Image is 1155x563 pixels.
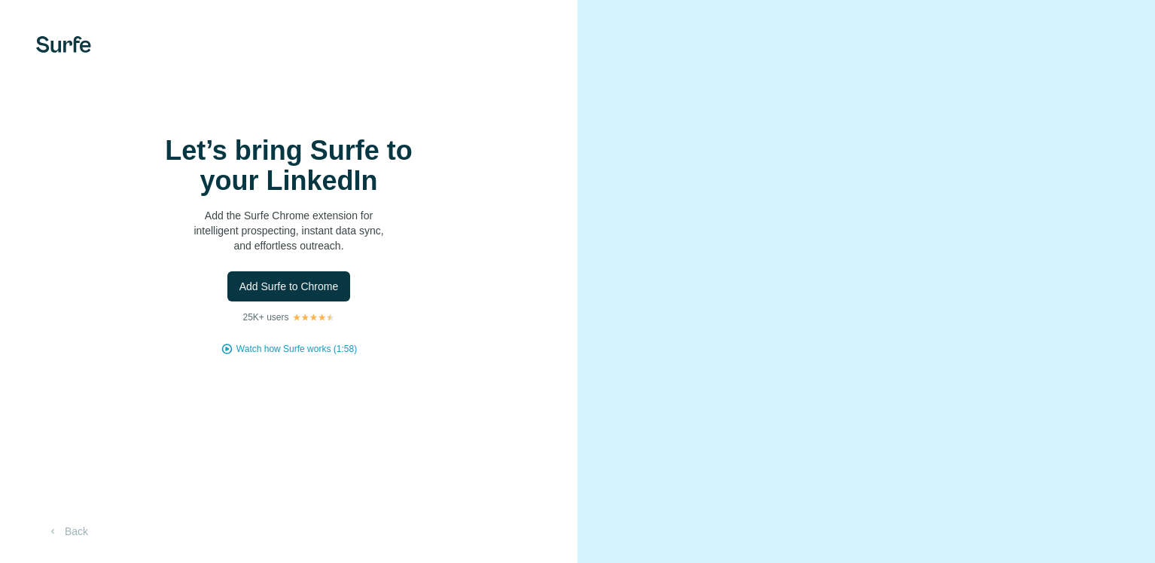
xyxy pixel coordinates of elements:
p: Add the Surfe Chrome extension for intelligent prospecting, instant data sync, and effortless out... [139,208,440,253]
button: Watch how Surfe works (1:58) [236,342,357,356]
span: Add Surfe to Chrome [239,279,339,294]
img: Surfe's logo [36,36,91,53]
h1: Let’s bring Surfe to your LinkedIn [139,136,440,196]
p: 25K+ users [242,311,288,324]
button: Back [36,518,99,545]
img: Rating Stars [292,313,335,322]
button: Add Surfe to Chrome [227,271,351,301]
